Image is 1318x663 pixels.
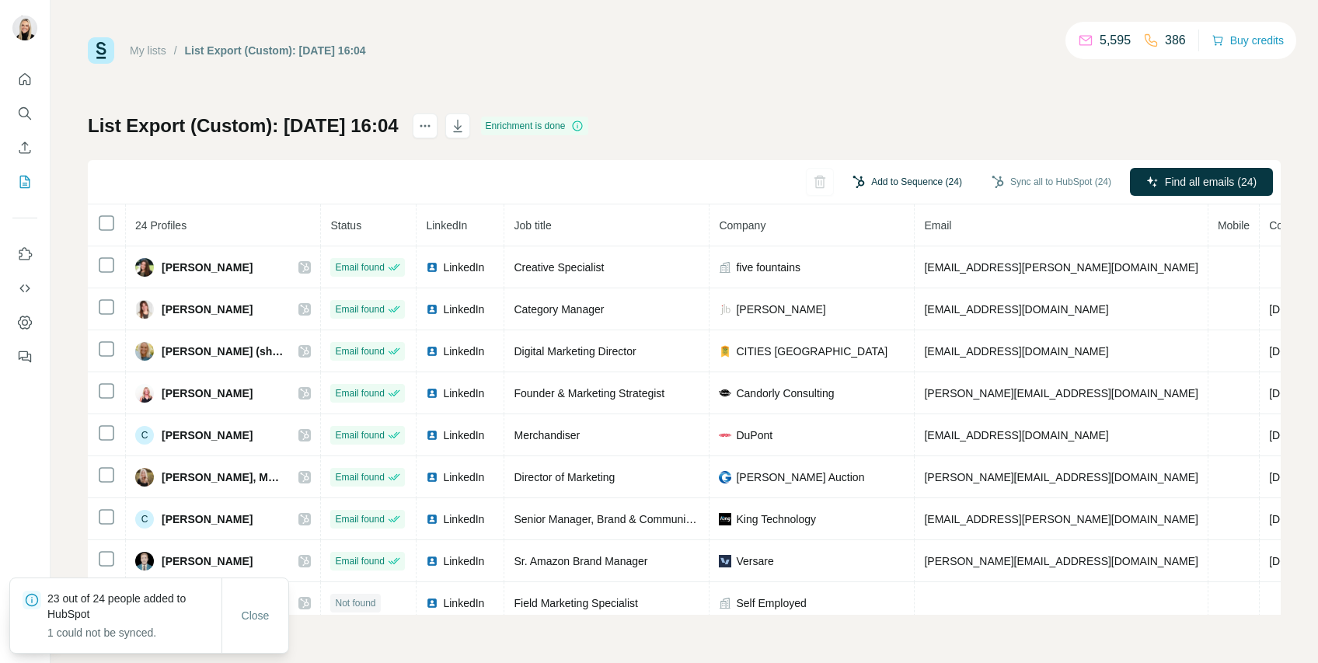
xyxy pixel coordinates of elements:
button: Find all emails (24) [1130,168,1273,196]
button: My lists [12,168,37,196]
button: Quick start [12,65,37,93]
span: Not found [335,596,375,610]
span: Status [330,219,361,232]
button: Search [12,99,37,127]
span: Director of Marketing [514,471,615,483]
span: [PERSON_NAME][EMAIL_ADDRESS][DOMAIN_NAME] [924,387,1198,400]
span: LinkedIn [443,553,484,569]
h1: List Export (Custom): [DATE] 16:04 [88,113,399,138]
span: CITIES [GEOGRAPHIC_DATA] [736,344,887,359]
span: LinkedIn [443,386,484,401]
span: [PERSON_NAME] [162,386,253,401]
span: LinkedIn [443,469,484,485]
img: Avatar [135,552,154,571]
span: Email found [335,512,384,526]
span: [PERSON_NAME] [162,260,253,275]
img: company-logo [719,389,731,397]
img: LinkedIn logo [426,303,438,316]
button: actions [413,113,438,138]
span: Category Manager [514,303,604,316]
span: Email found [335,260,384,274]
button: Close [231,602,281,630]
span: [PERSON_NAME] [162,427,253,443]
span: Creative Specialist [514,261,604,274]
span: Versare [736,553,773,569]
button: Use Surfe on LinkedIn [12,240,37,268]
span: LinkedIn [443,595,484,611]
img: Avatar [135,468,154,487]
span: Email found [335,554,384,568]
span: LinkedIn [443,260,484,275]
span: LinkedIn [443,511,484,527]
span: [EMAIL_ADDRESS][PERSON_NAME][DOMAIN_NAME] [924,513,1198,525]
span: [PERSON_NAME], MBA [162,469,283,485]
img: company-logo [719,345,731,358]
span: [PERSON_NAME] [162,302,253,317]
span: DuPont [736,427,772,443]
span: [PERSON_NAME][EMAIL_ADDRESS][DOMAIN_NAME] [924,555,1198,567]
span: [PERSON_NAME] (she/her) [162,344,283,359]
span: five fountains [736,260,800,275]
button: Use Surfe API [12,274,37,302]
img: LinkedIn logo [426,261,438,274]
a: My lists [130,44,166,57]
button: Enrich CSV [12,134,37,162]
div: Enrichment is done [481,117,589,135]
span: LinkedIn [443,302,484,317]
span: Self Employed [736,595,806,611]
p: 1 could not be synced. [47,625,221,640]
span: Email found [335,428,384,442]
span: Job title [514,219,551,232]
img: company-logo [719,555,731,567]
span: 24 Profiles [135,219,187,232]
span: [EMAIL_ADDRESS][DOMAIN_NAME] [924,429,1108,441]
div: C [135,426,154,445]
img: LinkedIn logo [426,429,438,441]
span: [PERSON_NAME] [162,553,253,569]
button: Add to Sequence (24) [842,170,973,194]
span: Email [924,219,951,232]
span: [EMAIL_ADDRESS][DOMAIN_NAME] [924,303,1108,316]
img: company-logo [719,429,731,441]
span: Founder & Marketing Strategist [514,387,664,400]
img: LinkedIn logo [426,345,438,358]
button: Feedback [12,343,37,371]
span: Mobile [1218,219,1250,232]
img: LinkedIn logo [426,513,438,525]
img: Avatar [135,384,154,403]
div: List Export (Custom): [DATE] 16:04 [185,43,366,58]
span: LinkedIn [426,219,467,232]
span: Find all emails (24) [1165,174,1257,190]
img: Avatar [135,342,154,361]
p: 386 [1165,31,1186,50]
span: LinkedIn [443,427,484,443]
span: Merchandiser [514,429,580,441]
p: 5,595 [1100,31,1131,50]
span: Sr. Amazon Brand Manager [514,555,647,567]
span: Field Marketing Specialist [514,597,638,609]
img: Surfe Logo [88,37,114,64]
img: Avatar [135,258,154,277]
span: [EMAIL_ADDRESS][DOMAIN_NAME] [924,345,1108,358]
li: / [174,43,177,58]
span: Close [242,608,270,623]
span: LinkedIn [443,344,484,359]
button: Dashboard [12,309,37,337]
span: King Technology [736,511,815,527]
span: Senior Manager, Brand & Communications [514,513,720,525]
img: company-logo [719,513,731,525]
img: Avatar [135,300,154,319]
span: [PERSON_NAME] [736,302,825,317]
button: Sync all to HubSpot (24) [981,170,1122,194]
button: Buy credits [1212,30,1284,51]
span: [PERSON_NAME] [162,511,253,527]
span: Company [719,219,765,232]
span: Digital Marketing Director [514,345,636,358]
span: Email found [335,470,384,484]
span: [EMAIL_ADDRESS][PERSON_NAME][DOMAIN_NAME] [924,261,1198,274]
img: company-logo [719,471,731,483]
span: Email found [335,302,384,316]
p: 23 out of 24 people added to HubSpot [47,591,221,622]
img: Avatar [12,16,37,40]
span: Candorly Consulting [736,386,834,401]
